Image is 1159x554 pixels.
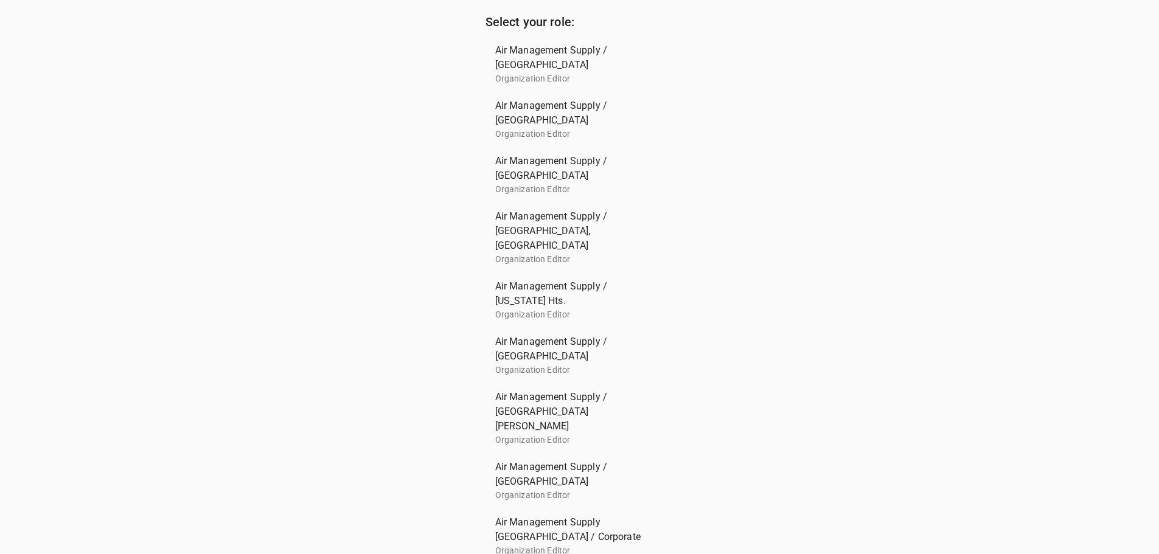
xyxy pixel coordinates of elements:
[486,92,674,147] div: Air Management Supply / [GEOGRAPHIC_DATA]Organization Editor
[486,453,674,508] div: Air Management Supply / [GEOGRAPHIC_DATA]Organization Editor
[495,72,655,85] p: Organization Editor
[495,253,655,266] p: Organization Editor
[486,203,674,272] div: Air Management Supply / [GEOGRAPHIC_DATA], [GEOGRAPHIC_DATA]Organization Editor
[495,434,655,446] p: Organization Editor
[495,183,655,196] p: Organization Editor
[495,154,655,183] span: Air Management Supply / [GEOGRAPHIC_DATA]
[486,383,674,453] div: Air Management Supply / [GEOGRAPHIC_DATA][PERSON_NAME]Organization Editor
[495,99,655,128] span: Air Management Supply / [GEOGRAPHIC_DATA]
[486,12,674,32] h6: Select your role:
[495,489,655,502] p: Organization Editor
[486,272,674,328] div: Air Management Supply / [US_STATE] Hts.Organization Editor
[495,128,655,140] p: Organization Editor
[495,460,655,489] span: Air Management Supply / [GEOGRAPHIC_DATA]
[495,209,655,253] span: Air Management Supply / [GEOGRAPHIC_DATA], [GEOGRAPHIC_DATA]
[495,364,655,376] p: Organization Editor
[495,43,655,72] span: Air Management Supply / [GEOGRAPHIC_DATA]
[495,515,655,544] span: Air Management Supply [GEOGRAPHIC_DATA] / Corporate
[486,147,674,203] div: Air Management Supply / [GEOGRAPHIC_DATA]Organization Editor
[495,334,655,364] span: Air Management Supply / [GEOGRAPHIC_DATA]
[495,308,655,321] p: Organization Editor
[486,328,674,383] div: Air Management Supply / [GEOGRAPHIC_DATA]Organization Editor
[495,390,655,434] span: Air Management Supply / [GEOGRAPHIC_DATA][PERSON_NAME]
[486,36,674,92] div: Air Management Supply / [GEOGRAPHIC_DATA]Organization Editor
[495,279,655,308] span: Air Management Supply / [US_STATE] Hts.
